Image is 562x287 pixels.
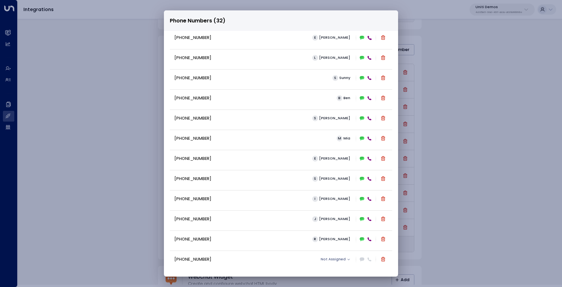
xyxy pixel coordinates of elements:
[310,215,353,223] button: J[PERSON_NAME]
[379,255,388,264] button: Delete phone number
[310,34,353,42] button: E[PERSON_NAME]
[359,115,365,122] div: SMS (Active)
[174,35,211,41] p: [PHONE_NUMBER]
[379,33,388,42] button: Delete phone number
[319,217,350,221] span: [PERSON_NAME]
[379,175,388,183] button: Delete phone number
[319,56,350,60] span: [PERSON_NAME]
[174,115,211,122] p: [PHONE_NUMBER]
[174,156,211,162] p: [PHONE_NUMBER]
[174,55,211,61] p: [PHONE_NUMBER]
[310,155,353,163] button: E[PERSON_NAME]
[174,256,211,263] p: [PHONE_NUMBER]
[367,115,373,122] div: VOICE (Active)
[318,256,353,263] button: Not Assigned
[379,54,388,62] button: Delete phone number
[343,137,350,140] span: Mia
[174,196,211,202] p: [PHONE_NUMBER]
[379,114,388,123] button: Delete phone number
[310,235,353,243] button: R[PERSON_NAME]
[359,35,365,41] div: SMS (Active)
[174,236,211,242] p: [PHONE_NUMBER]
[379,74,388,83] button: Delete phone number
[310,195,353,203] button: I[PERSON_NAME]
[359,156,365,162] div: SMS (Active)
[319,157,350,161] span: [PERSON_NAME]
[319,36,350,40] span: [PERSON_NAME]
[312,176,318,182] span: S
[379,154,388,163] button: Delete phone number
[359,95,365,101] div: SMS (Active)
[312,35,318,41] span: E
[379,195,388,203] button: Delete phone number
[319,237,350,241] span: [PERSON_NAME]
[321,257,346,261] span: Not Assigned
[359,216,365,222] div: SMS (Active)
[174,216,211,222] p: [PHONE_NUMBER]
[312,236,318,242] span: R
[312,55,318,61] span: L
[367,35,373,41] div: VOICE (Active)
[359,236,365,242] div: SMS (Active)
[359,75,365,81] div: SMS (Active)
[367,95,373,101] div: VOICE (Active)
[334,94,353,102] button: BBen
[367,236,373,242] div: VOICE (Active)
[319,177,350,181] span: [PERSON_NAME]
[359,136,365,142] div: SMS (Active)
[319,116,350,120] span: [PERSON_NAME]
[174,75,211,81] p: [PHONE_NUMBER]
[343,96,350,100] span: Ben
[319,197,350,201] span: [PERSON_NAME]
[359,196,365,202] div: SMS (Active)
[310,175,353,183] button: S[PERSON_NAME]
[379,215,388,224] button: Delete phone number
[367,256,373,263] div: VOICE (Click to enable)
[367,55,373,61] div: VOICE (Active)
[312,115,318,121] span: S
[359,176,365,182] div: SMS (Active)
[174,136,211,142] p: [PHONE_NUMBER]
[170,17,225,25] span: Phone Numbers (32)
[367,156,373,162] div: VOICE (Active)
[367,196,373,202] div: VOICE (Active)
[337,136,342,141] span: M
[174,176,211,182] p: [PHONE_NUMBER]
[312,156,318,162] span: E
[310,114,353,123] button: S[PERSON_NAME]
[312,216,318,222] span: J
[312,196,318,202] span: I
[332,75,338,81] span: S
[174,95,211,101] p: [PHONE_NUMBER]
[379,94,388,103] button: Delete phone number
[367,75,373,81] div: VOICE (Active)
[310,54,353,62] button: L[PERSON_NAME]
[337,95,342,101] span: B
[367,136,373,142] div: VOICE (Active)
[339,76,350,80] span: Sunny
[334,135,353,143] button: MMia
[359,256,365,263] div: SMS (Click to enable)
[330,74,353,82] button: SSunny
[367,176,373,182] div: VOICE (Active)
[359,55,365,61] div: SMS (Active)
[367,216,373,222] div: VOICE (Active)
[379,235,388,244] button: Delete phone number
[379,134,388,143] button: Delete phone number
